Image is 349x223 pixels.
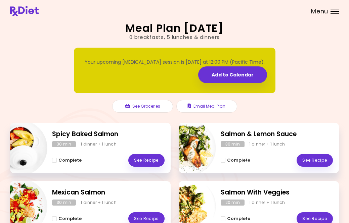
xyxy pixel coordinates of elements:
[221,188,333,198] h2: Salmon With Veggies
[249,200,285,206] div: 1 dinner + 1 lunch
[58,216,82,221] span: Complete
[297,154,333,167] a: See Recipe - Salmon & Lemon Sauce
[112,100,173,113] button: See Groceries
[221,200,245,206] div: 20 min
[52,188,165,198] h2: Mexican Salmon
[125,23,224,34] h2: Meal Plan [DATE]
[81,200,117,206] div: 1 dinner + 1 lunch
[52,156,82,164] button: Complete - Spicy Baked Salmon
[176,100,237,113] button: Email Meal Plan
[198,66,267,83] a: Add to Calendar
[85,58,265,66] span: Your upcoming [MEDICAL_DATA] session is [DATE] at 12:00 PM (Pacific Time).
[52,141,76,147] div: 30 min
[81,141,117,147] div: 1 dinner + 1 lunch
[52,215,82,223] button: Complete - Mexican Salmon
[249,141,285,147] div: 1 dinner + 1 lunch
[129,34,220,41] div: 0 breakfasts , 5 lunches & dinners
[58,158,82,163] span: Complete
[221,156,250,164] button: Complete - Salmon & Lemon Sauce
[227,158,250,163] span: Complete
[221,215,250,223] button: Complete - Salmon With Veggies
[160,120,216,176] img: Info - Salmon & Lemon Sauce
[221,129,333,139] h2: Salmon & Lemon Sauce
[311,8,328,14] span: Menu
[52,200,76,206] div: 30 min
[227,216,250,221] span: Complete
[221,141,245,147] div: 30 min
[10,6,39,16] img: RxDiet
[128,154,165,167] a: See Recipe - Spicy Baked Salmon
[52,129,165,139] h2: Spicy Baked Salmon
